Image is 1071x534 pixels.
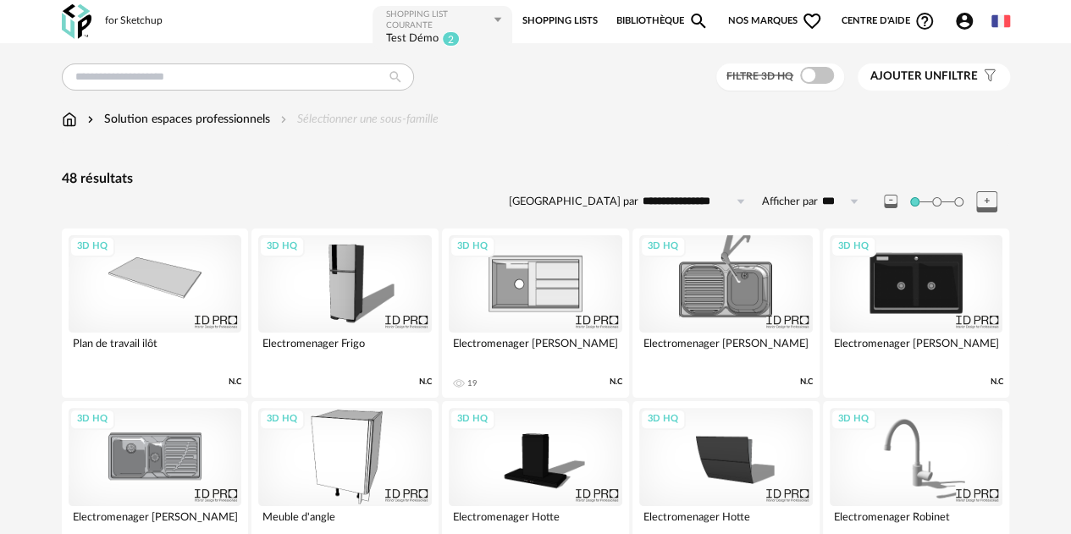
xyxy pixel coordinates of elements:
[640,409,686,430] div: 3D HQ
[509,195,638,209] label: [GEOGRAPHIC_DATA] par
[842,11,936,31] span: Centre d'aideHelp Circle Outline icon
[610,377,622,388] span: N.C
[69,333,242,366] div: Plan de travail ilôt
[259,409,305,430] div: 3D HQ
[62,111,77,128] img: svg+xml;base64,PHN2ZyB3aWR0aD0iMTYiIGhlaWdodD0iMTciIHZpZXdCb3g9IjAgMCAxNiAxNyIgZmlsbD0ibm9uZSIgeG...
[450,409,495,430] div: 3D HQ
[251,228,439,398] a: 3D HQ Electromenager Frigo N.C
[62,228,249,398] a: 3D HQ Plan de travail ilôt N.C
[442,31,460,47] sup: 2
[688,11,709,31] span: Magnify icon
[105,14,163,28] div: for Sketchup
[831,409,876,430] div: 3D HQ
[728,4,823,38] span: Nos marques
[991,12,1010,30] img: fr
[978,69,997,84] span: Filter icon
[386,31,439,47] div: Test Démo
[84,111,97,128] img: svg+xml;base64,PHN2ZyB3aWR0aD0iMTYiIGhlaWdodD0iMTYiIHZpZXdCb3g9IjAgMCAxNiAxNiIgZmlsbD0ibm9uZSIgeG...
[419,377,432,388] span: N.C
[62,170,1010,188] div: 48 résultats
[858,63,1010,91] button: Ajouter unfiltre Filter icon
[69,236,115,257] div: 3D HQ
[990,377,1002,388] span: N.C
[386,9,492,31] div: Shopping List courante
[914,11,935,31] span: Help Circle Outline icon
[522,4,597,38] a: Shopping Lists
[802,11,822,31] span: Heart Outline icon
[229,377,241,388] span: N.C
[800,377,813,388] span: N.C
[69,409,115,430] div: 3D HQ
[449,333,622,366] div: Electromenager [PERSON_NAME]
[632,228,820,398] a: 3D HQ Electromenager [PERSON_NAME] N.C
[450,236,495,257] div: 3D HQ
[442,228,629,398] a: 3D HQ Electromenager [PERSON_NAME] 19 N.C
[823,228,1010,398] a: 3D HQ Electromenager [PERSON_NAME] N.C
[831,236,876,257] div: 3D HQ
[62,4,91,39] img: OXP
[640,236,686,257] div: 3D HQ
[954,11,974,31] span: Account Circle icon
[830,333,1003,366] div: Electromenager [PERSON_NAME]
[870,70,941,82] span: Ajouter un
[467,378,478,388] div: 19
[954,11,982,31] span: Account Circle icon
[616,4,709,38] a: BibliothèqueMagnify icon
[259,236,305,257] div: 3D HQ
[870,69,978,84] span: filtre
[726,71,793,81] span: Filtre 3D HQ
[84,111,270,128] div: Solution espaces professionnels
[639,333,813,366] div: Electromenager [PERSON_NAME]
[258,333,432,366] div: Electromenager Frigo
[762,195,818,209] label: Afficher par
